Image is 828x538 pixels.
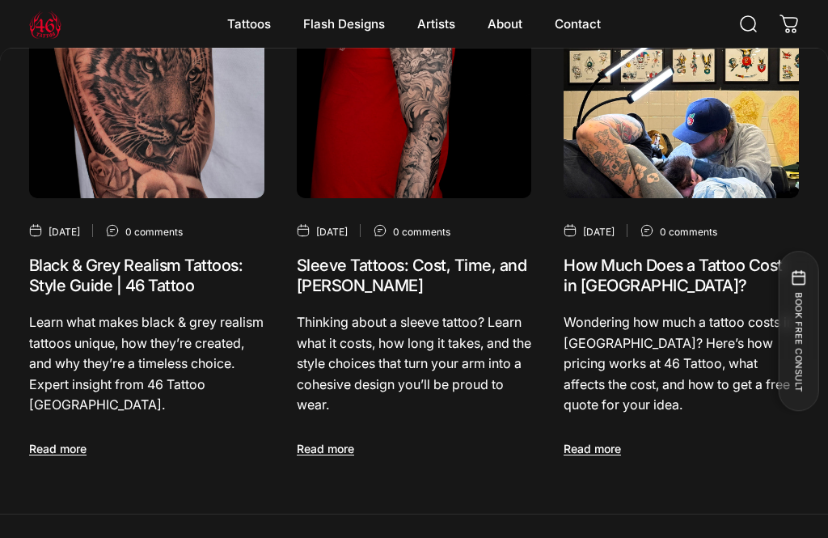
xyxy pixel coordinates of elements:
[564,256,782,295] a: How Much Does a Tattoo Cost in [GEOGRAPHIC_DATA]?
[297,22,532,198] a: Sleeve Tattoos: Cost, Time, and Styles
[393,224,450,239] a: 0 comments
[564,22,799,198] a: How Much Does a Tattoo Cost in Toronto?
[297,312,532,416] p: Thinking about a sleeve tattoo? Learn what it costs, how long it takes, and the style choices tha...
[316,224,348,239] time: [DATE]
[401,7,471,41] summary: Artists
[211,7,617,41] nav: Primary
[29,442,87,455] a: Read more
[297,22,532,198] img: Greek mythology sleeve done at 46 tattoo toronto
[778,251,818,411] button: BOOK FREE CONSULT
[297,442,354,455] a: Read more
[564,312,799,416] p: Wondering how much a tattoo costs in [GEOGRAPHIC_DATA]? Here’s how pricing works at 46 Tattoo, wh...
[287,7,401,41] summary: Flash Designs
[660,224,717,239] a: 0 comments
[583,224,615,239] time: [DATE]
[471,7,539,41] summary: About
[29,256,243,295] a: Black & Grey Realism Tattoos: Style Guide | 46 Tattoo
[564,22,799,198] img: Spencer Skalko at 46 tattoo toronto tattooing a client
[49,224,80,239] time: [DATE]
[29,22,264,198] img: Black & Grey Realism Tattoos: Style Guide | 46 Tattoo
[297,256,526,295] a: Sleeve Tattoos: Cost, Time, and [PERSON_NAME]
[125,224,183,239] a: 0 comments
[29,312,264,416] p: Learn what makes black & grey realism tattoos unique, how they’re created, and why they’re a time...
[771,6,807,42] a: 0 items
[539,7,617,41] a: Contact
[564,442,621,455] a: Read more
[211,7,287,41] summary: Tattoos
